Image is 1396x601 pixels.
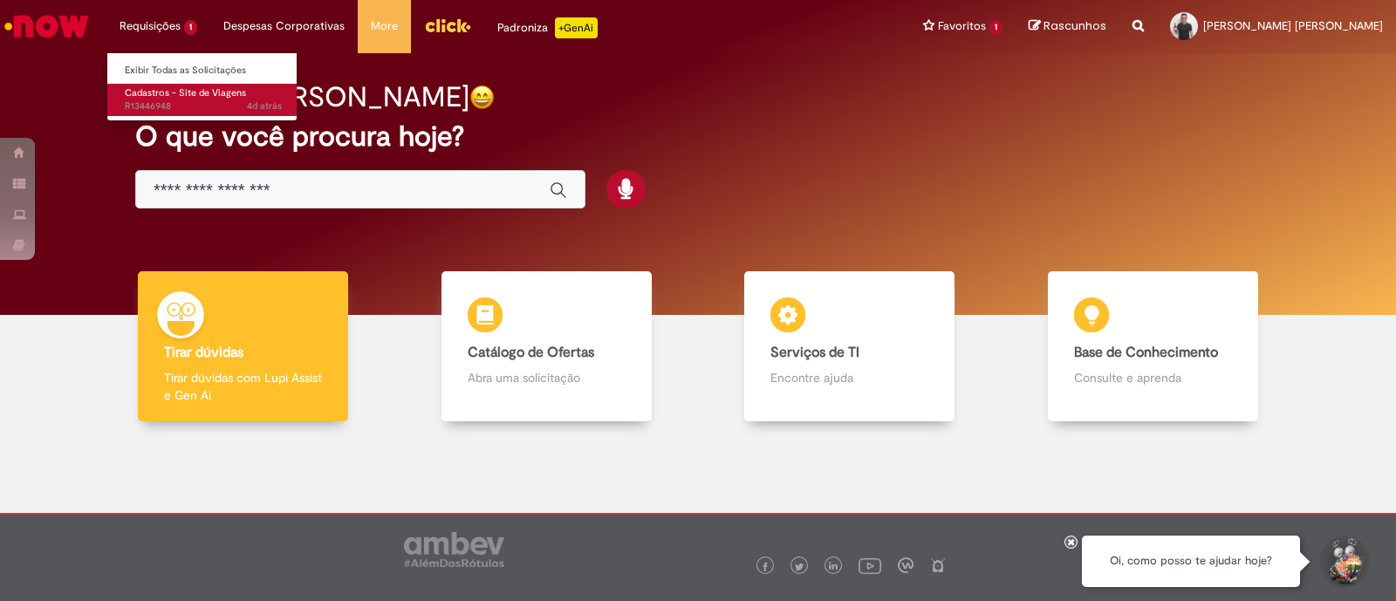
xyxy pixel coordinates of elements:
[247,99,282,113] span: 4d atrás
[120,17,181,35] span: Requisições
[469,85,495,110] img: happy-face.png
[395,271,699,422] a: Catálogo de Ofertas Abra uma solicitação
[761,563,770,571] img: logo_footer_facebook.png
[424,12,471,38] img: click_logo_yellow_360x200.png
[1002,271,1305,422] a: Base de Conhecimento Consulte e aprenda
[1074,344,1218,361] b: Base de Conhecimento
[106,52,298,121] ul: Requisições
[795,563,804,571] img: logo_footer_twitter.png
[930,557,946,573] img: logo_footer_naosei.png
[468,369,626,386] p: Abra uma solicitação
[1317,536,1370,588] button: Iniciar Conversa de Suporte
[1203,18,1383,33] span: [PERSON_NAME] [PERSON_NAME]
[404,532,504,567] img: logo_footer_ambev_rotulo_gray.png
[92,271,395,422] a: Tirar dúvidas Tirar dúvidas com Lupi Assist e Gen Ai
[371,17,398,35] span: More
[829,562,838,572] img: logo_footer_linkedin.png
[898,557,914,573] img: logo_footer_workplace.png
[1029,18,1106,35] a: Rascunhos
[223,17,345,35] span: Despesas Corporativas
[164,344,243,361] b: Tirar dúvidas
[164,369,322,404] p: Tirar dúvidas com Lupi Assist e Gen Ai
[125,99,282,113] span: R13446948
[859,554,881,577] img: logo_footer_youtube.png
[1044,17,1106,34] span: Rascunhos
[698,271,1002,422] a: Serviços de TI Encontre ajuda
[107,84,299,116] a: Aberto R13446948 : Cadastros - Site de Viagens
[770,369,928,386] p: Encontre ajuda
[989,20,1003,35] span: 1
[770,344,859,361] b: Serviços de TI
[497,17,598,38] div: Padroniza
[125,86,246,99] span: Cadastros - Site de Viagens
[555,17,598,38] p: +GenAi
[184,20,197,35] span: 1
[135,82,469,113] h2: Bom dia, [PERSON_NAME]
[2,9,92,44] img: ServiceNow
[135,121,1261,152] h2: O que você procura hoje?
[938,17,986,35] span: Favoritos
[1074,369,1232,386] p: Consulte e aprenda
[468,344,594,361] b: Catálogo de Ofertas
[1082,536,1300,587] div: Oi, como posso te ajudar hoje?
[107,61,299,80] a: Exibir Todas as Solicitações
[247,99,282,113] time: 26/08/2025 09:21:42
